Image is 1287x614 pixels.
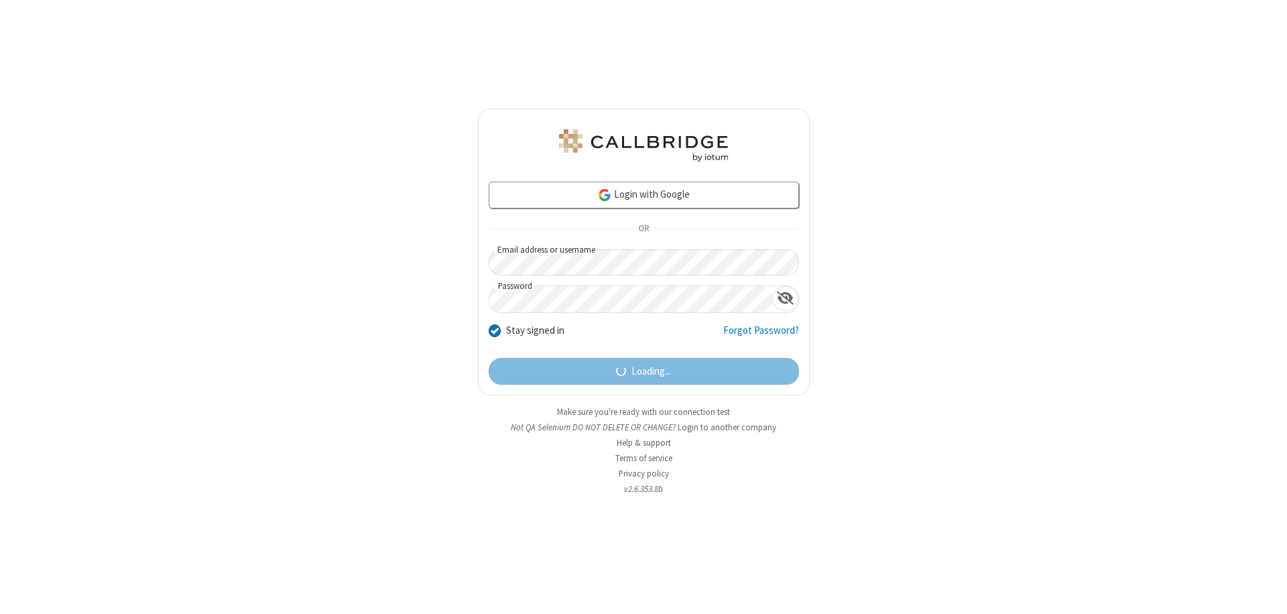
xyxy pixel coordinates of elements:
label: Stay signed in [506,323,564,339]
div: Show password [772,286,798,311]
input: Password [489,286,772,312]
li: Not QA Selenium DO NOT DELETE OR CHANGE? [478,421,810,434]
a: Help & support [617,437,671,448]
img: QA Selenium DO NOT DELETE OR CHANGE [556,129,731,162]
a: Login with Google [489,182,799,208]
a: Privacy policy [619,468,669,479]
span: Loading... [631,364,671,379]
a: Terms of service [615,452,672,464]
a: Forgot Password? [723,323,799,349]
img: google-icon.png [597,188,612,202]
li: v2.6.353.8b [478,483,810,495]
span: OR [633,220,654,239]
button: Loading... [489,358,799,385]
button: Login to another company [678,421,776,434]
a: Make sure you're ready with our connection test [557,406,730,418]
input: Email address or username [489,249,799,275]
